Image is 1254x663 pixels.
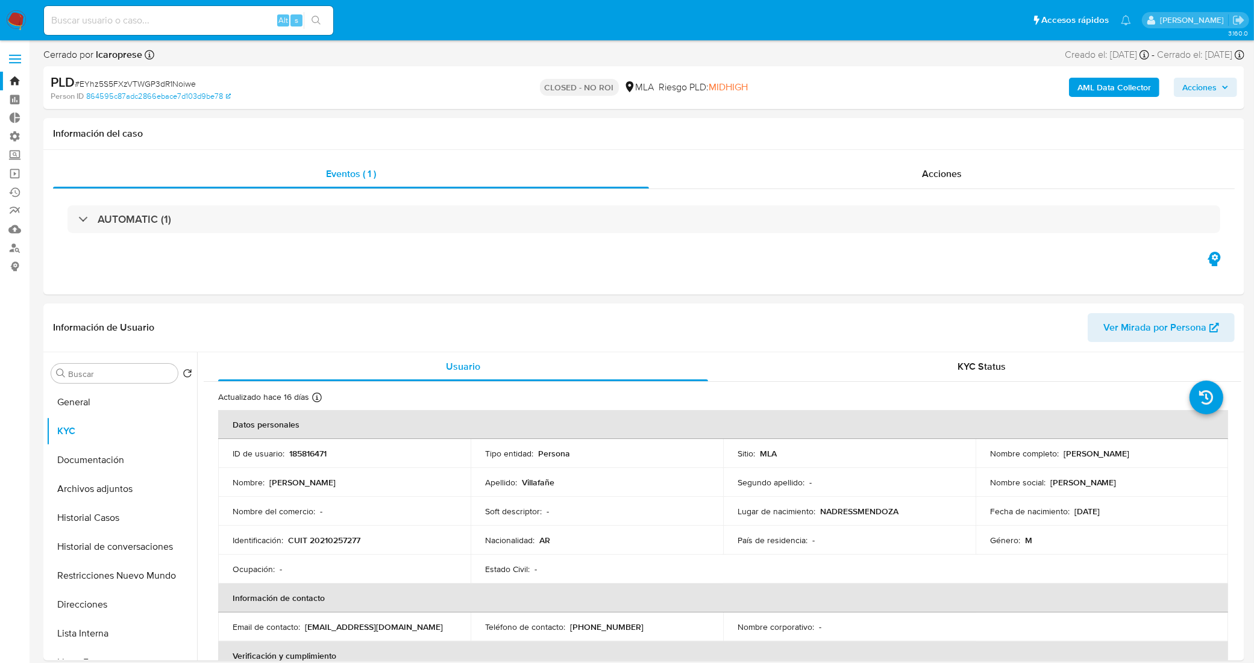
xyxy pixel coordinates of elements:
[522,477,554,488] p: Villafañe
[53,128,1235,140] h1: Información del caso
[990,448,1059,459] p: Nombre completo :
[485,564,530,574] p: Estado Civil :
[760,448,777,459] p: MLA
[1152,48,1155,61] span: -
[56,369,66,378] button: Buscar
[46,619,197,648] button: Lista Interna
[709,80,748,94] span: MIDHIGH
[485,506,542,517] p: Soft descriptor :
[738,506,815,517] p: Lugar de nacimiento :
[51,72,75,92] b: PLD
[446,360,480,373] span: Usuario
[233,535,283,546] p: Identificación :
[809,477,812,488] p: -
[86,91,231,102] a: 864595c87adc2866ebace7d103d9be78
[1065,48,1149,61] div: Creado el: [DATE]
[218,410,1228,439] th: Datos personales
[46,532,197,561] button: Historial de conversaciones
[1069,78,1159,97] button: AML Data Collector
[990,535,1020,546] p: Género :
[46,388,197,417] button: General
[922,167,962,181] span: Acciones
[288,535,360,546] p: CUIT 20210257277
[570,621,644,632] p: [PHONE_NUMBER]
[93,48,142,61] b: lcaroprese
[659,81,748,94] span: Riesgo PLD:
[1088,313,1235,342] button: Ver Mirada por Persona
[1074,506,1100,517] p: [DATE]
[1077,78,1151,97] b: AML Data Collector
[540,79,619,96] p: CLOSED - NO ROI
[183,369,192,382] button: Volver al orden por defecto
[46,475,197,503] button: Archivos adjuntos
[75,78,196,90] span: # EYhz5S5FXzVTWGP3dR1Noiwe
[44,13,333,28] input: Buscar usuario o caso...
[485,448,533,459] p: Tipo entidad :
[233,564,275,574] p: Ocupación :
[812,535,815,546] p: -
[738,477,804,488] p: Segundo apellido :
[233,448,284,459] p: ID de usuario :
[43,48,142,61] span: Cerrado por
[46,503,197,532] button: Historial Casos
[1182,78,1217,97] span: Acciones
[1103,313,1206,342] span: Ver Mirada por Persona
[820,506,898,517] p: NADRESSMENDOZA
[1050,477,1117,488] p: [PERSON_NAME]
[1121,15,1131,25] a: Notificaciones
[958,360,1006,373] span: KYC Status
[547,506,549,517] p: -
[67,205,1220,233] div: AUTOMATIC (1)
[1174,78,1237,97] button: Acciones
[738,448,755,459] p: Sitio :
[990,477,1046,488] p: Nombre social :
[485,477,517,488] p: Apellido :
[68,369,173,379] input: Buscar
[289,448,327,459] p: 185816471
[46,446,197,475] button: Documentación
[1160,14,1228,26] p: leandro.caroprese@mercadolibre.com
[539,535,550,546] p: AR
[46,561,197,590] button: Restricciones Nuevo Mundo
[233,621,300,632] p: Email de contacto :
[233,477,265,488] p: Nombre :
[1025,535,1032,546] p: M
[51,91,84,102] b: Person ID
[738,535,807,546] p: País de residencia :
[485,621,565,632] p: Teléfono de contacto :
[1157,48,1244,61] div: Cerrado el: [DATE]
[98,213,171,226] h3: AUTOMATIC (1)
[218,584,1228,612] th: Información de contacto
[1064,448,1130,459] p: [PERSON_NAME]
[1232,14,1245,26] a: Salir
[278,14,288,26] span: Alt
[538,448,570,459] p: Persona
[326,167,376,181] span: Eventos ( 1 )
[304,12,328,29] button: search-icon
[233,506,315,517] p: Nombre del comercio :
[53,322,154,334] h1: Información de Usuario
[624,81,654,94] div: MLA
[738,621,814,632] p: Nombre corporativo :
[1041,14,1109,26] span: Accesos rápidos
[819,621,821,632] p: -
[320,506,322,517] p: -
[305,621,443,632] p: [EMAIL_ADDRESS][DOMAIN_NAME]
[535,564,537,574] p: -
[485,535,535,546] p: Nacionalidad :
[269,477,336,488] p: [PERSON_NAME]
[295,14,298,26] span: s
[218,391,309,403] p: Actualizado hace 16 días
[46,417,197,446] button: KYC
[990,506,1070,517] p: Fecha de nacimiento :
[46,590,197,619] button: Direcciones
[280,564,282,574] p: -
